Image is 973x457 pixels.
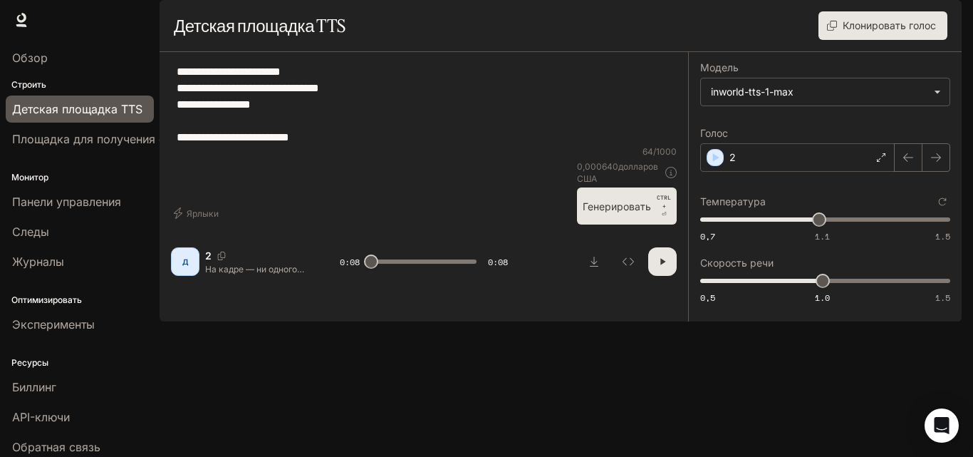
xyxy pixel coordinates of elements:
font: Детская площадка TTS [174,15,345,36]
font: Скорость речи [700,257,774,269]
button: Сбросить к настройкам по умолчанию [935,194,950,210]
font: 1.1 [815,230,830,242]
font: 0,000640 [577,161,618,172]
font: Ярлыки [187,209,219,220]
button: ГенерироватьCTRL +⏎ [577,188,677,225]
button: Клонировать голос [818,11,947,40]
font: Температура [700,195,766,207]
font: 1.0 [815,292,830,304]
button: Копировать голосовой идентификатор [212,252,231,260]
font: CTRL + [657,194,671,210]
font: 2 [729,151,736,163]
font: 1.5 [935,230,950,242]
font: 0,5 [700,292,715,304]
button: Скачать аудио [580,247,608,276]
div: inworld-tts-1-max [701,78,949,106]
font: inworld-tts-1-max [711,86,794,98]
font: / [653,146,656,157]
font: Голос [700,127,728,139]
font: 1.5 [935,292,950,304]
font: 64 [642,146,653,157]
div: Открытый Интерком Мессенджер [925,409,959,443]
font: Клонировать голос [843,19,936,31]
font: Д [182,257,189,266]
font: Генерировать [583,200,651,212]
font: долларов США [577,161,658,184]
button: Осмотреть [614,247,642,276]
button: Ярлыки [171,202,224,225]
font: ⏎ [662,211,667,217]
font: 0,7 [700,230,715,242]
font: Модель [700,61,739,73]
font: 1000 [656,146,677,157]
